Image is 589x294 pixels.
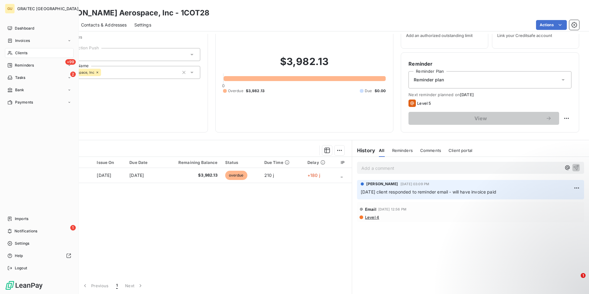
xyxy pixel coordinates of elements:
span: Overdue [228,88,243,94]
div: Delay [307,160,333,165]
span: Link your Creditsafe account [497,33,552,38]
div: GU [5,4,15,14]
span: 210 j [264,173,274,178]
span: Add an authorized outstanding limit [406,33,473,38]
span: Notifications [14,228,37,234]
span: Email [365,207,376,212]
button: View [408,112,559,125]
button: 1 [112,279,121,292]
span: All [379,148,384,153]
span: Client Properties [50,35,200,43]
span: Due [365,88,372,94]
span: $3,982.13 [246,88,265,94]
div: Due Date [129,160,156,165]
iframe: Intercom live chat [568,273,583,288]
span: View [416,116,546,121]
iframe: Intercom notifications message [466,234,589,277]
span: Reminder plan [414,77,444,83]
span: Settings [15,241,29,246]
div: IP [341,160,348,165]
button: Actions [536,20,567,30]
span: [DATE] [460,92,474,97]
span: GRAITEC [GEOGRAPHIC_DATA] [17,6,79,11]
span: Bank [15,87,24,93]
img: Logo LeanPay [5,280,43,290]
input: Add a tag [101,70,106,75]
span: Clients [15,50,27,56]
span: Tasks [15,75,26,80]
span: $3,982.13 [163,172,217,178]
span: 2 [70,71,76,77]
span: overdue [225,171,247,180]
span: Dashboard [15,26,34,31]
span: 1 [581,273,586,278]
span: Invoices [15,38,30,43]
span: Client portal [449,148,472,153]
span: Help [15,253,23,259]
span: [DATE] 03:09 PM [400,182,429,186]
button: Next [121,279,147,292]
span: [PERSON_NAME] [366,181,398,187]
span: Comments [420,148,441,153]
h2: $3,982.13 [223,55,386,74]
span: Imports [15,216,28,222]
span: Settings [134,22,151,28]
span: 1 [116,283,118,289]
span: [DATE] [129,173,144,178]
span: Payments [15,100,33,105]
button: Previous [78,279,112,292]
span: +99 [65,59,76,65]
span: +180 j [307,173,320,178]
div: Issue On [97,160,122,165]
h6: History [352,147,375,154]
span: Next reminder planned on [408,92,571,97]
a: Help [5,251,74,261]
span: 1 [70,225,76,231]
span: Contacts & Addresses [81,22,127,28]
span: Reminders [392,148,413,153]
h6: Reminder [408,60,571,67]
div: Remaining Balance [163,160,217,165]
span: [DATE] [97,173,111,178]
div: Status [225,160,257,165]
h3: [PERSON_NAME] Aerospace, Inc - 1COT28 [54,7,210,18]
span: Level 4 [364,215,379,220]
span: Logout [15,265,27,271]
span: _ [341,173,343,178]
span: [DATE] 12:56 PM [378,207,406,211]
span: Reminders [15,63,34,68]
div: Due Time [264,160,300,165]
span: 0 [222,83,225,88]
span: Level 5 [417,101,431,106]
span: [DATE] client responded to reminder email - will have invoice paid [361,189,496,194]
span: $0.00 [375,88,386,94]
